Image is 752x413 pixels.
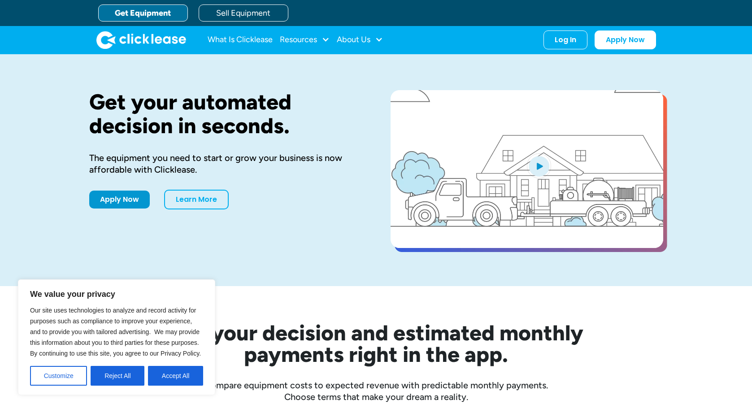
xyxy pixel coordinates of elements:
a: open lightbox [391,90,663,248]
p: We value your privacy [30,289,203,300]
button: Accept All [148,366,203,386]
a: Learn More [164,190,229,209]
h1: Get your automated decision in seconds. [89,90,362,138]
div: Resources [280,31,330,49]
a: What Is Clicklease [208,31,273,49]
h2: See your decision and estimated monthly payments right in the app. [125,322,627,365]
button: Customize [30,366,87,386]
div: About Us [337,31,383,49]
a: Get Equipment [98,4,188,22]
div: The equipment you need to start or grow your business is now affordable with Clicklease. [89,152,362,175]
a: home [96,31,186,49]
img: Blue play button logo on a light blue circular background [527,153,551,178]
div: Log In [555,35,576,44]
a: Apply Now [89,191,150,209]
a: Sell Equipment [199,4,288,22]
button: Reject All [91,366,144,386]
div: Compare equipment costs to expected revenue with predictable monthly payments. Choose terms that ... [89,379,663,403]
span: Our site uses technologies to analyze and record activity for purposes such as compliance to impr... [30,307,201,357]
div: We value your privacy [18,279,215,395]
img: Clicklease logo [96,31,186,49]
a: Apply Now [595,30,656,49]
